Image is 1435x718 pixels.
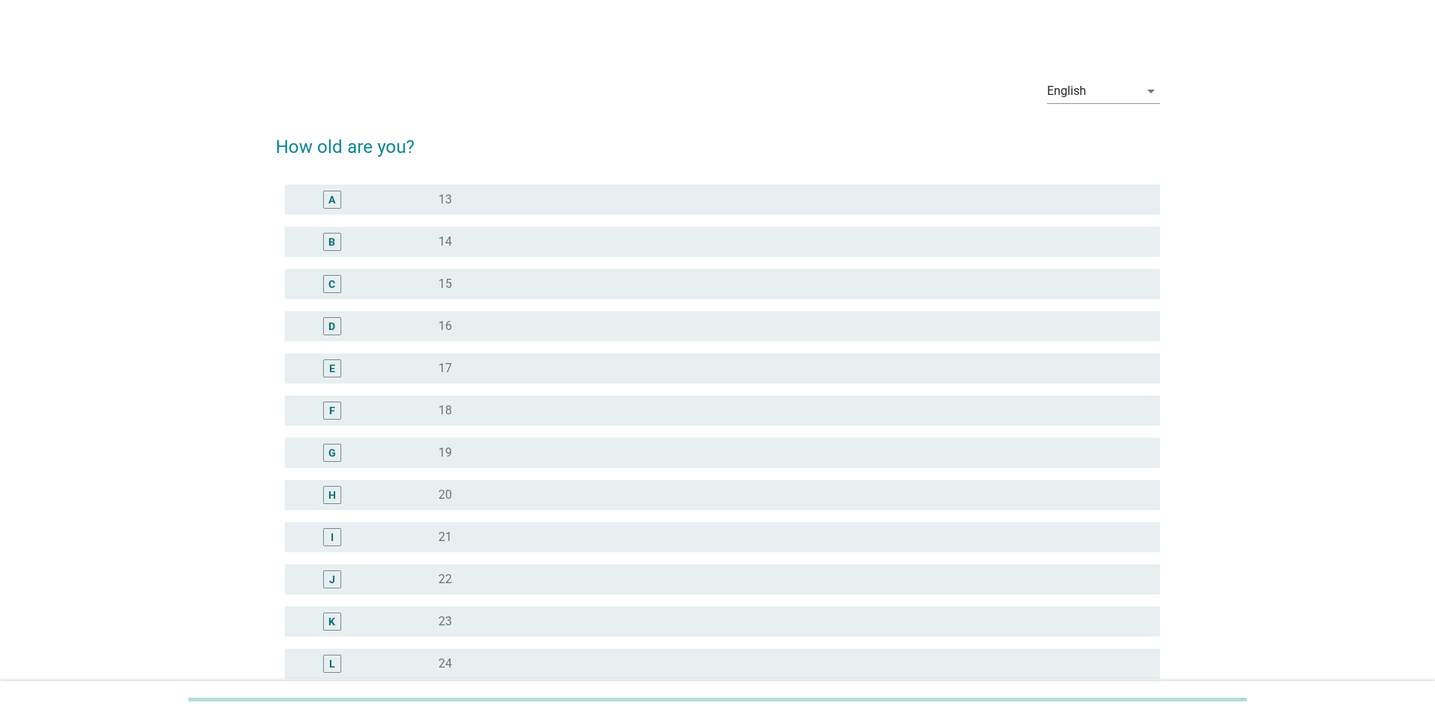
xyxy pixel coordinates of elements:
[438,234,452,249] label: 14
[328,276,335,292] div: C
[438,192,452,207] label: 13
[438,572,452,587] label: 22
[329,402,335,418] div: F
[438,319,452,334] label: 16
[328,487,336,503] div: H
[329,360,335,376] div: E
[438,445,452,460] label: 19
[1047,84,1086,98] div: English
[328,445,336,460] div: G
[438,277,452,292] label: 15
[276,118,1160,160] h2: How old are you?
[438,403,452,418] label: 18
[438,614,452,629] label: 23
[438,530,452,545] label: 21
[331,529,334,545] div: I
[329,571,335,587] div: J
[328,191,335,207] div: A
[1142,82,1160,100] i: arrow_drop_down
[438,656,452,671] label: 24
[328,318,335,334] div: D
[328,234,335,249] div: B
[438,361,452,376] label: 17
[329,655,335,671] div: L
[438,487,452,503] label: 20
[328,613,335,629] div: K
